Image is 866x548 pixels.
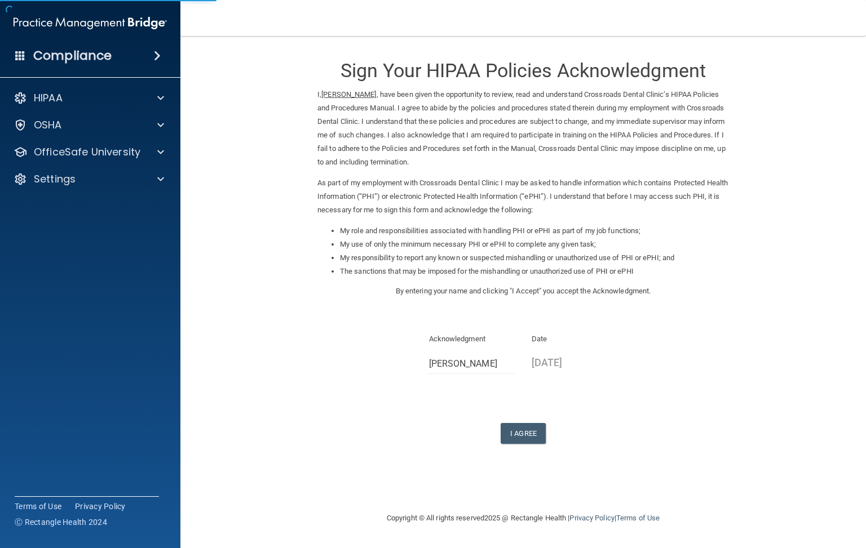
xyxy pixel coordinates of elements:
[15,501,61,512] a: Terms of Use
[34,145,140,159] p: OfficeSafe University
[501,423,546,444] button: I Agree
[14,172,164,186] a: Settings
[34,91,63,105] p: HIPAA
[340,224,729,238] li: My role and responsibilities associated with handling PHI or ePHI as part of my job functions;
[340,265,729,278] li: The sanctions that may be imposed for the mishandling or unauthorized use of PHI or ePHI
[34,172,76,186] p: Settings
[429,353,515,374] input: Full Name
[34,118,62,132] p: OSHA
[15,516,107,528] span: Ⓒ Rectangle Health 2024
[317,284,729,298] p: By entering your name and clicking "I Accept" you accept the Acknowledgment.
[340,251,729,265] li: My responsibility to report any known or suspected mishandling or unauthorized use of PHI or ePHI...
[33,48,112,64] h4: Compliance
[317,88,729,169] p: I, , have been given the opportunity to review, read and understand Crossroads Dental Clinic’s HI...
[340,238,729,251] li: My use of only the minimum necessary PHI or ePHI to complete any given task;
[317,500,729,536] div: Copyright © All rights reserved 2025 @ Rectangle Health | |
[616,514,660,522] a: Terms of Use
[429,332,515,346] p: Acknowledgment
[75,501,126,512] a: Privacy Policy
[317,60,729,81] h3: Sign Your HIPAA Policies Acknowledgment
[317,176,729,217] p: As part of my employment with Crossroads Dental Clinic I may be asked to handle information which...
[569,514,614,522] a: Privacy Policy
[14,118,164,132] a: OSHA
[14,145,164,159] a: OfficeSafe University
[532,353,618,372] p: [DATE]
[14,91,164,105] a: HIPAA
[321,90,376,99] ins: [PERSON_NAME]
[14,12,167,34] img: PMB logo
[532,332,618,346] p: Date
